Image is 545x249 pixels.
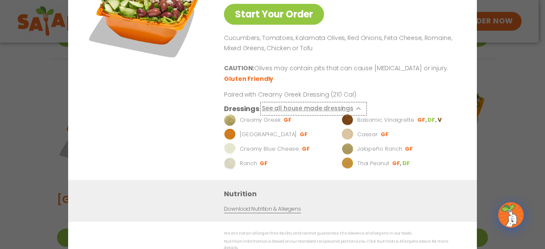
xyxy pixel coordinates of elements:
[224,4,324,25] a: Start Your Order
[357,145,402,154] p: Jalapeño Ranch
[357,160,389,168] p: Thai Peanut
[224,75,275,84] li: Gluten Friendly
[240,116,281,125] p: Creamy Greek
[224,129,236,141] img: Dressing preview image for BBQ Ranch
[427,117,437,124] li: DF
[341,129,353,141] img: Dressing preview image for Caesar
[341,143,353,155] img: Dressing preview image for Jalapeño Ranch
[240,145,299,154] p: Creamy Blue Cheese
[284,117,293,124] li: GF
[405,146,414,153] li: GF
[240,160,257,168] p: Ranch
[499,203,523,227] img: wpChatIcon
[262,104,365,114] button: See all house made dressings
[381,131,390,139] li: GF
[300,131,309,139] li: GF
[402,160,411,168] li: DF
[240,131,297,139] p: [GEOGRAPHIC_DATA]
[224,206,301,214] a: Download Nutrition & Allergens
[224,114,236,126] img: Dressing preview image for Creamy Greek
[341,158,353,170] img: Dressing preview image for Thai Peanut
[224,33,456,54] p: Cucumbers, Tomatoes, Kalamata Olives, Red Onions, Feta Cheese, Romaine, Mixed Greens, Chicken or ...
[357,116,414,125] p: Balsamic Vinaigrette
[260,160,269,168] li: GF
[438,117,442,124] li: V
[417,117,427,124] li: GF
[224,158,236,170] img: Dressing preview image for Ranch
[392,160,402,168] li: GF
[341,114,353,126] img: Dressing preview image for Balsamic Vinaigrette
[224,91,381,100] p: Paired with Creamy Greek Dressing (210 Cal)
[224,104,259,114] h3: Dressings
[224,64,456,74] p: Olives may contain pits that can cause [MEDICAL_DATA] or injury.
[224,64,254,73] b: CAUTION:
[224,143,236,155] img: Dressing preview image for Creamy Blue Cheese
[357,131,378,139] p: Caesar
[224,231,460,237] p: We are not an allergen free facility and cannot guarantee the absence of allergens in our foods.
[302,146,311,153] li: GF
[224,189,464,200] h3: Nutrition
